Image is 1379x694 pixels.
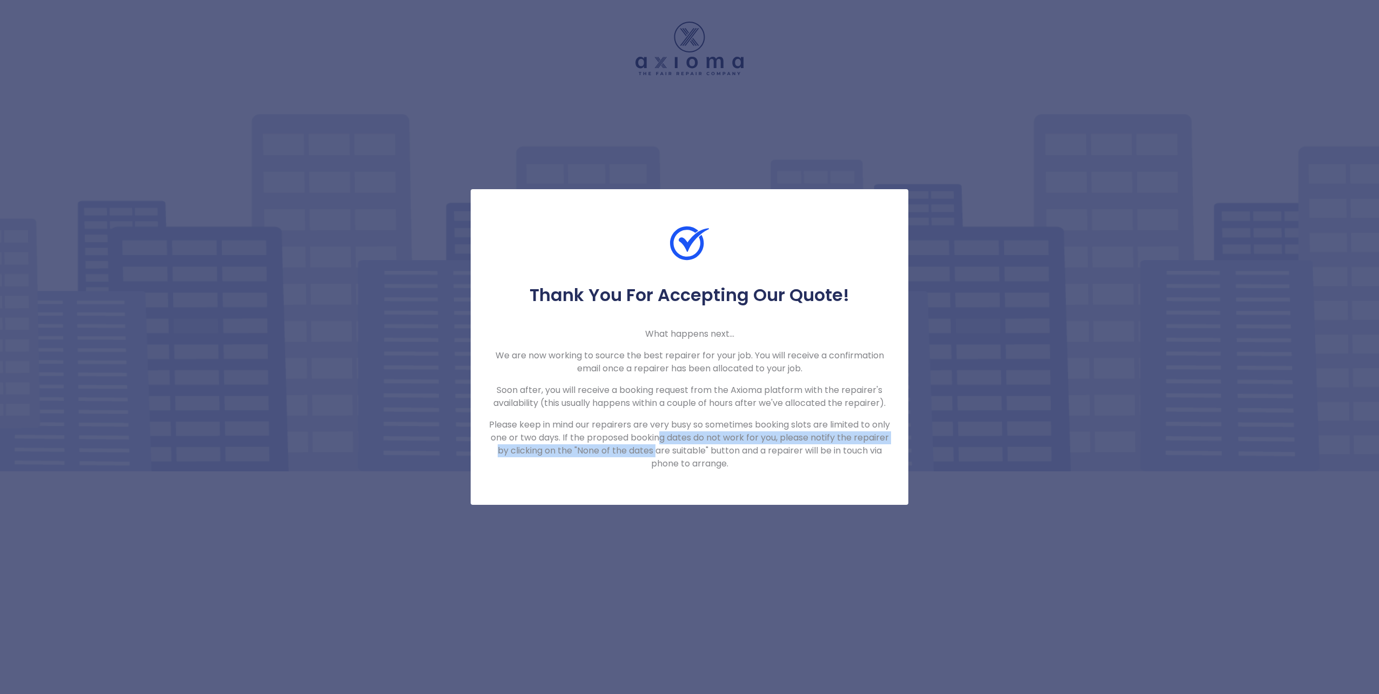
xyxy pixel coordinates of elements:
[488,328,891,341] p: What happens next...
[488,418,891,470] p: Please keep in mind our repairers are very busy so sometimes booking slots are limited to only on...
[488,284,891,306] h5: Thank You For Accepting Our Quote!
[488,349,891,375] p: We are now working to source the best repairer for your job. You will receive a confirmation emai...
[670,224,709,263] img: Check
[488,384,891,410] p: Soon after, you will receive a booking request from the Axioma platform with the repairer's avail...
